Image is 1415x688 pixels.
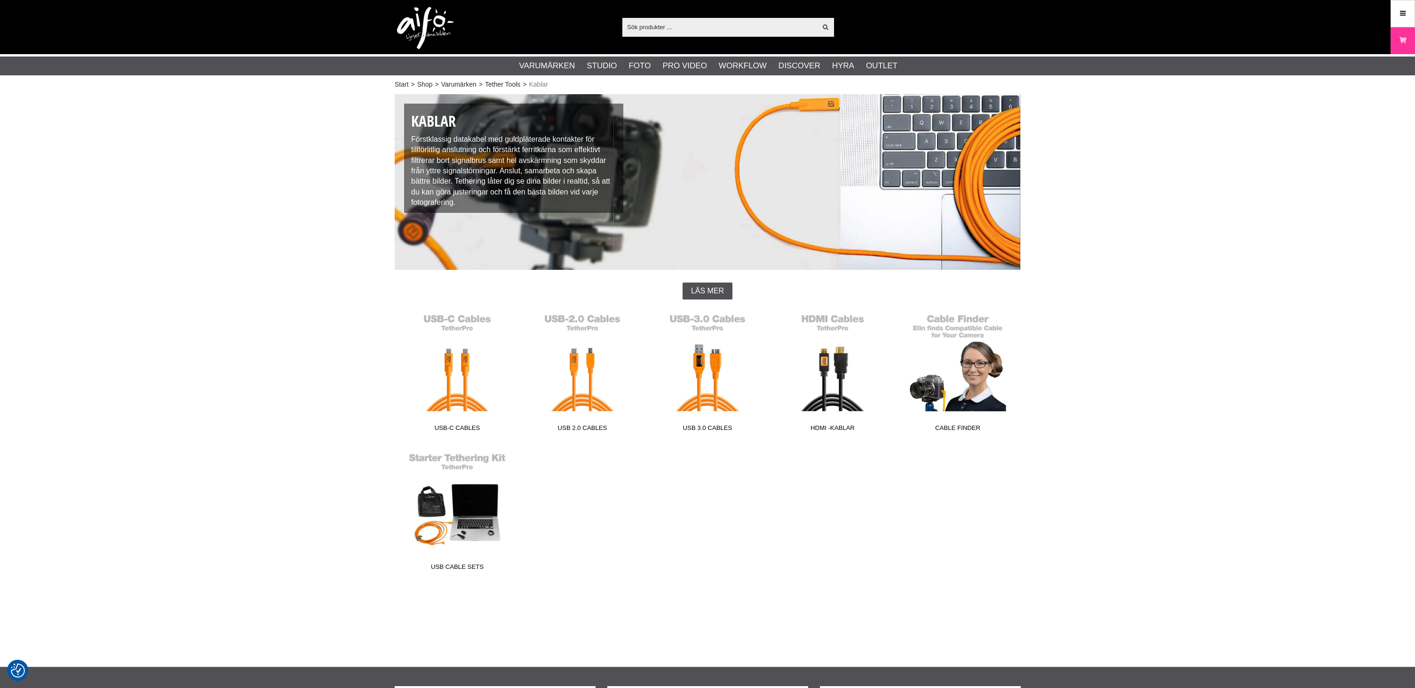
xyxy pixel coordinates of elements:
button: Samtyckesinställningar [11,662,25,679]
a: Foto [628,60,651,72]
h1: Kablar [411,111,616,132]
a: Hyra [832,60,854,72]
span: > [411,80,415,89]
span: Kablar [529,80,548,89]
a: Tether Tools [485,80,520,89]
span: USB 3.0 Cables [645,423,770,436]
span: USB-C Cables [395,423,520,436]
a: Shop [417,80,433,89]
a: USB 3.0 Cables [645,309,770,436]
a: USB-C Cables [395,309,520,436]
a: Pro Video [662,60,707,72]
span: > [479,80,483,89]
a: Studio [587,60,617,72]
a: Cable Finder [895,309,1020,436]
a: USB 2.0 Cables [520,309,645,436]
a: Discover [779,60,820,72]
div: Förstklassig datakabel med guldpläterade kontakter för tillförlitlig anslutning och förstärkt fer... [404,104,623,213]
img: Revisit consent button [11,664,25,678]
a: HDMI -kablar [770,309,895,436]
a: Outlet [866,60,898,72]
span: > [523,80,526,89]
a: Varumärken [441,80,477,89]
a: Workflow [719,60,767,72]
span: HDMI -kablar [770,423,895,436]
a: Varumärken [519,60,575,72]
span: USB 2.0 Cables [520,423,645,436]
span: USB Cable Sets [395,562,520,575]
img: Tether Tools TetherPro Kablar [395,94,1020,270]
input: Sök produkter ... [622,20,817,34]
span: > [435,80,438,89]
img: logo.png [397,7,453,49]
span: Läs mer [691,287,724,295]
a: Start [395,80,409,89]
a: USB Cable Sets [395,448,520,575]
span: Cable Finder [895,423,1020,436]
